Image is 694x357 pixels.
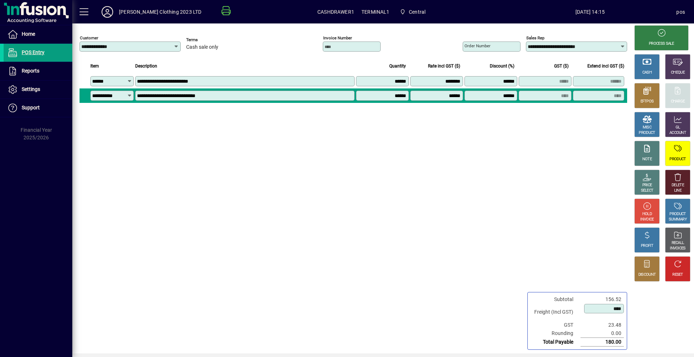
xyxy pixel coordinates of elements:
[669,157,686,162] div: PRODUCT
[672,183,684,188] div: DELETE
[581,295,624,304] td: 156.52
[581,321,624,329] td: 23.48
[90,62,99,70] span: Item
[22,31,35,37] span: Home
[641,243,653,249] div: PROFIT
[504,6,677,18] span: [DATE] 14:15
[672,240,684,246] div: RECALL
[4,25,72,43] a: Home
[22,49,44,55] span: POS Entry
[531,304,581,321] td: Freight (Incl GST)
[642,157,652,162] div: NOTE
[135,62,157,70] span: Description
[671,99,685,104] div: CHARGE
[670,246,685,251] div: INVOICES
[674,188,681,193] div: LINE
[669,212,686,217] div: PRODUCT
[587,62,624,70] span: Extend incl GST ($)
[409,6,425,18] span: Central
[531,321,581,329] td: GST
[642,70,652,75] div: CASH
[671,70,685,75] div: CHEQUE
[676,125,680,130] div: GL
[323,35,352,40] mat-label: Invoice number
[531,329,581,338] td: Rounding
[389,62,406,70] span: Quantity
[676,6,685,18] div: pos
[22,86,40,92] span: Settings
[4,99,72,117] a: Support
[22,105,40,110] span: Support
[22,68,39,74] span: Reports
[669,130,686,136] div: ACCOUNT
[490,62,514,70] span: Discount (%)
[641,188,654,193] div: SELECT
[642,183,652,188] div: PRICE
[361,6,390,18] span: TERMINAL1
[4,80,72,99] a: Settings
[581,329,624,338] td: 0.00
[4,62,72,80] a: Reports
[554,62,569,70] span: GST ($)
[526,35,544,40] mat-label: Sales rep
[669,217,687,222] div: SUMMARY
[464,43,490,48] mat-label: Order number
[581,338,624,347] td: 180.00
[96,5,119,18] button: Profile
[643,125,651,130] div: MISC
[672,272,683,278] div: RESET
[428,62,460,70] span: Rate incl GST ($)
[119,6,201,18] div: [PERSON_NAME] Clothing 2023 LTD
[397,5,429,18] span: Central
[186,38,230,42] span: Terms
[640,217,654,222] div: INVOICE
[638,272,656,278] div: DISCOUNT
[80,35,98,40] mat-label: Customer
[531,295,581,304] td: Subtotal
[639,130,655,136] div: PRODUCT
[317,6,354,18] span: CASHDRAWER1
[641,99,654,104] div: EFTPOS
[642,212,652,217] div: HOLD
[531,338,581,347] td: Total Payable
[186,44,218,50] span: Cash sale only
[649,41,674,47] div: PROCESS SALE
